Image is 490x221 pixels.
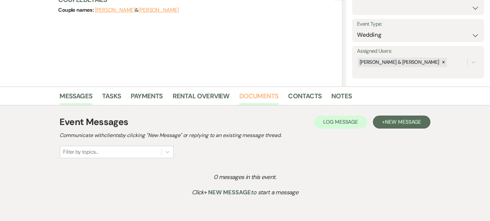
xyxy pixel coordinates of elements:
div: [PERSON_NAME] & [PERSON_NAME] [358,58,440,67]
a: Payments [131,91,163,105]
p: Click to start a message [74,188,416,197]
label: Event Type: [357,20,479,29]
h1: Event Messages [60,115,128,129]
p: 0 messages in this event. [74,173,416,182]
button: +New Message [373,116,430,129]
a: Rental Overview [173,91,230,105]
div: Filter by topics... [63,148,98,156]
button: [PERSON_NAME] [139,7,179,13]
a: Contacts [288,91,322,105]
span: & [95,7,179,13]
a: Messages [60,91,93,105]
button: [PERSON_NAME] [95,7,135,13]
button: Log Message [314,116,367,129]
span: New Message [385,118,421,125]
label: Assigned Users: [357,47,479,56]
span: Log Message [323,118,358,125]
a: Documents [239,91,279,105]
span: + New Message [204,188,251,196]
a: Tasks [102,91,121,105]
h2: Communicate with clients by clicking "New Message" or replying to an existing message thread. [60,131,430,139]
a: Notes [331,91,352,105]
span: Couple names: [59,7,95,13]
